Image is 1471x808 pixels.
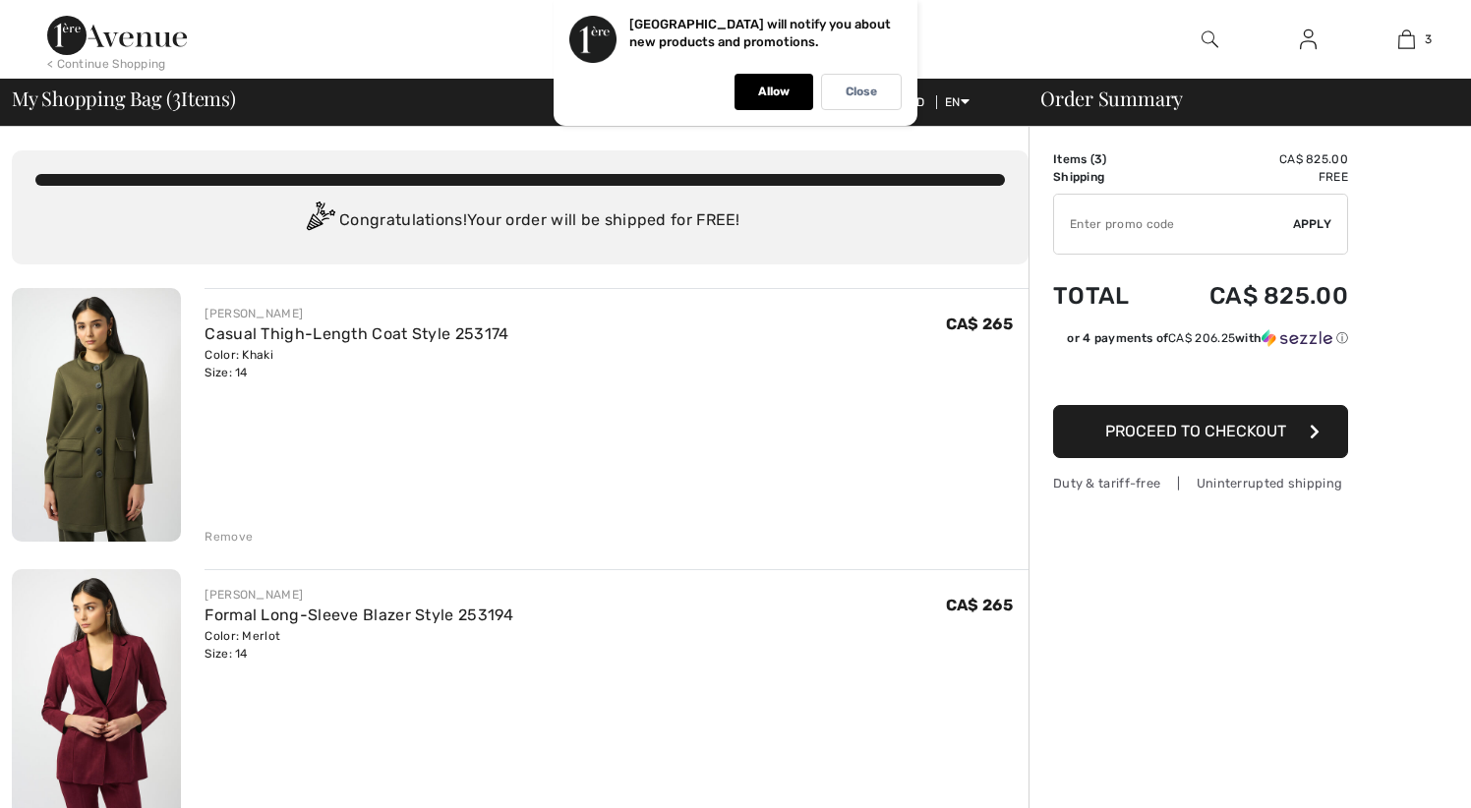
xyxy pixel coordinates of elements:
[205,305,508,322] div: [PERSON_NAME]
[205,627,513,663] div: Color: Merlot Size: 14
[1157,168,1348,186] td: Free
[35,202,1005,241] div: Congratulations! Your order will be shipped for FREE!
[47,16,187,55] img: 1ère Avenue
[1053,150,1157,168] td: Items ( )
[1053,354,1348,398] iframe: PayPal-paypal
[1358,28,1454,51] a: 3
[1398,28,1415,51] img: My Bag
[1300,28,1317,51] img: My Info
[1425,30,1432,48] span: 3
[205,324,508,343] a: Casual Thigh-Length Coat Style 253174
[1053,405,1348,458] button: Proceed to Checkout
[758,85,790,99] p: Allow
[1053,262,1157,329] td: Total
[205,346,508,381] div: Color: Khaki Size: 14
[1053,329,1348,354] div: or 4 payments ofCA$ 206.25withSezzle Click to learn more about Sezzle
[946,315,1013,333] span: CA$ 265
[1103,246,1471,808] iframe: Find more information here
[945,95,970,109] span: EN
[1202,28,1218,51] img: search the website
[1053,168,1157,186] td: Shipping
[846,85,877,99] p: Close
[1017,88,1459,108] div: Order Summary
[172,84,181,109] span: 3
[1284,28,1332,52] a: Sign In
[946,596,1013,614] span: CA$ 265
[1067,329,1348,347] div: or 4 payments of with
[1157,150,1348,168] td: CA$ 825.00
[1293,215,1332,233] span: Apply
[205,586,513,604] div: [PERSON_NAME]
[12,88,236,108] span: My Shopping Bag ( Items)
[1053,474,1348,492] div: Duty & tariff-free | Uninterrupted shipping
[300,202,339,241] img: Congratulation2.svg
[47,55,166,73] div: < Continue Shopping
[1054,195,1293,254] input: Promo code
[1094,152,1102,166] span: 3
[205,528,253,546] div: Remove
[629,17,891,49] p: [GEOGRAPHIC_DATA] will notify you about new products and promotions.
[205,606,513,624] a: Formal Long-Sleeve Blazer Style 253194
[12,288,181,542] img: Casual Thigh-Length Coat Style 253174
